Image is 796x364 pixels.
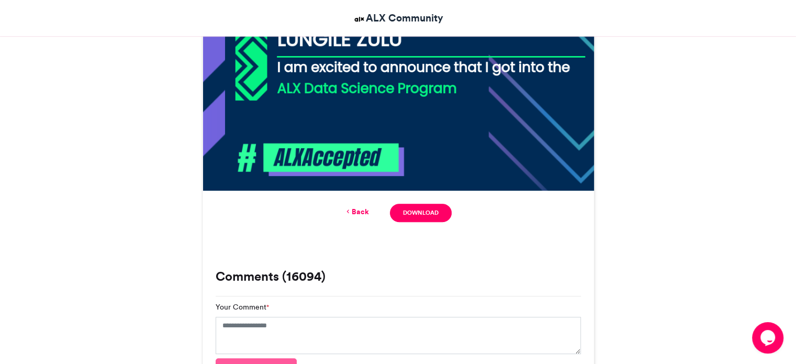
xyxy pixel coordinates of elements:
label: Your Comment [216,302,269,313]
h3: Comments (16094) [216,270,581,283]
iframe: chat widget [752,322,786,354]
a: Back [344,206,369,217]
a: ALX Community [353,10,443,26]
img: ALX Community [353,13,366,26]
a: Download [390,204,451,222]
